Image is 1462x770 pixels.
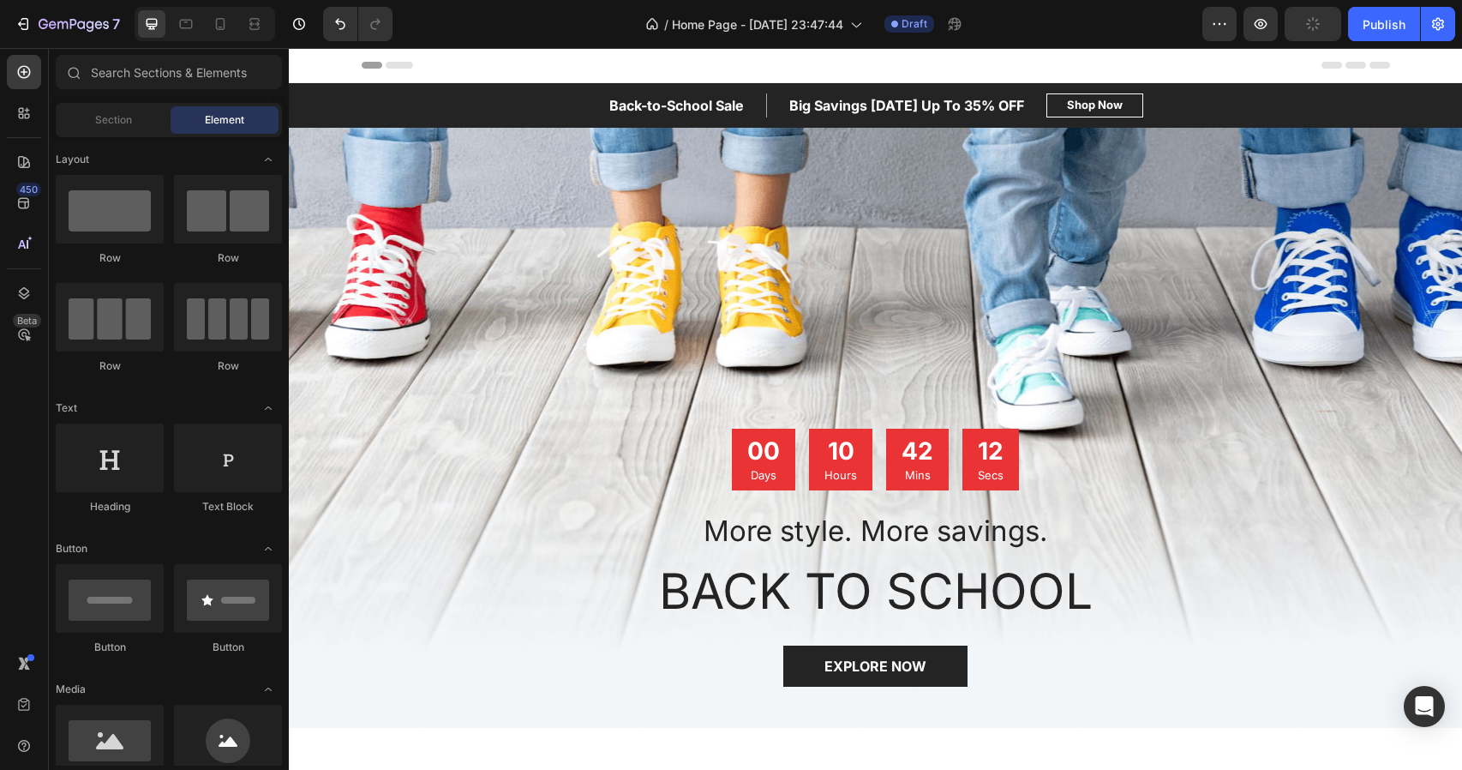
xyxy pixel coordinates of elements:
[494,598,679,639] a: EXPLORE NOW
[902,16,927,32] span: Draft
[174,358,282,374] div: Row
[1348,7,1420,41] button: Publish
[56,55,282,89] input: Search Sections & Elements
[672,15,843,33] span: Home Page - [DATE] 23:47:44
[664,15,668,33] span: /
[778,49,834,66] div: Shop Now
[95,112,132,128] span: Section
[56,541,87,556] span: Button
[7,7,128,41] button: 7
[16,183,41,196] div: 450
[13,314,41,328] div: Beta
[205,112,244,128] span: Element
[323,7,392,41] div: Undo/Redo
[174,640,282,655] div: Button
[56,640,164,655] div: Button
[613,419,644,436] p: Mins
[56,400,77,416] span: Text
[87,465,1087,502] p: More style. More savings.
[1363,15,1405,33] div: Publish
[255,535,282,562] span: Toggle open
[689,419,715,436] p: Secs
[56,499,164,514] div: Heading
[536,419,568,436] p: Hours
[289,48,1462,770] iframe: Design area
[1404,686,1445,727] div: Open Intercom Messenger
[112,14,120,34] p: 7
[56,152,89,167] span: Layout
[255,676,282,703] span: Toggle open
[458,388,491,418] div: 00
[87,512,1087,575] p: BACK TO SCHOOL
[174,499,282,514] div: Text Block
[174,250,282,266] div: Row
[56,682,86,697] span: Media
[536,388,568,418] div: 10
[613,388,644,418] div: 42
[255,146,282,173] span: Toggle open
[56,358,164,374] div: Row
[458,419,491,436] p: Days
[56,250,164,266] div: Row
[255,394,282,422] span: Toggle open
[689,388,715,418] div: 12
[536,608,638,629] div: EXPLORE NOW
